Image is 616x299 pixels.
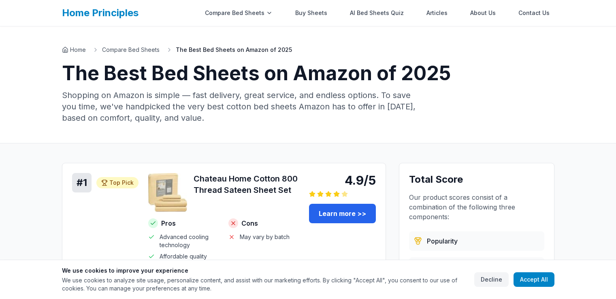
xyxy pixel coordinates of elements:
div: Evaluated from brand history, quality standards, and market presence [409,257,544,277]
div: Compare Bed Sheets [200,5,277,21]
span: The Best Bed Sheets on Amazon of 2025 [176,46,292,54]
a: Home Principles [62,7,139,19]
p: We use cookies to analyze site usage, personalize content, and assist with our marketing efforts.... [62,276,468,293]
a: Learn more >> [309,204,376,223]
p: Shopping on Amazon is simple — fast delivery, great service, and endless options. To save you tim... [62,90,425,124]
span: Advanced cooling technology [160,233,219,249]
a: AI Bed Sheets Quiz [345,5,409,21]
a: Home [62,46,86,54]
span: Affordable quality option [160,252,219,269]
a: Buy Sheets [290,5,332,21]
span: May vary by batch [240,233,290,241]
img: Chateau Home Cotton 800 Thread Sateen Sheet Set - Cotton product image [148,173,187,212]
span: Popularity [427,236,458,246]
button: Decline [474,272,509,287]
div: Based on customer reviews, ratings, and sales data [409,231,544,251]
nav: Breadcrumb [62,46,554,54]
h1: The Best Bed Sheets on Amazon of 2025 [62,64,554,83]
p: Our product scores consist of a combination of the following three components: [409,192,544,222]
div: # 1 [72,173,92,192]
h3: Chateau Home Cotton 800 Thread Sateen Sheet Set [194,173,299,196]
span: Top Pick [109,179,134,187]
a: Articles [422,5,452,21]
h3: We use cookies to improve your experience [62,267,468,275]
button: Accept All [514,272,554,287]
a: Contact Us [514,5,554,21]
h3: Total Score [409,173,544,186]
h4: Cons [228,218,299,228]
h4: Pros [148,218,219,228]
a: About Us [465,5,501,21]
div: 4.9/5 [309,173,376,188]
a: Compare Bed Sheets [102,46,160,54]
